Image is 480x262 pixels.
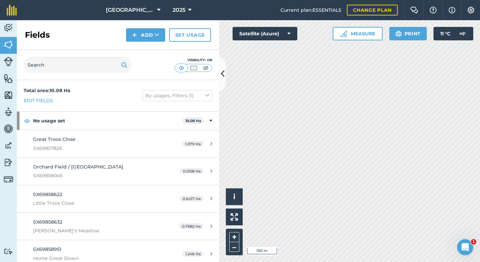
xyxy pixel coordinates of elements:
[25,30,50,40] h2: Fields
[33,112,182,130] strong: No usage set
[467,7,475,13] img: A cog icon
[33,172,160,179] span: SX69858045
[142,90,212,101] button: By usages, Filters (1)
[429,7,437,13] img: A question mark icon
[24,97,53,104] a: Edit fields
[24,57,131,73] input: Search
[182,251,204,257] span: 1.246 Ha
[182,141,204,147] span: 1.079 Ha
[229,242,239,252] button: –
[280,6,341,14] span: Current plan : ESSENTIALS
[433,27,473,40] button: 11 °C
[4,157,13,167] img: svg+xml;base64,PD94bWwgdmVyc2lvbj0iMS4wIiBlbmNvZGluZz0idXRmLTgiPz4KPCEtLSBHZW5lcmF0b3I6IEFkb2JlIE...
[180,196,204,201] span: 0.6417 Ha
[4,23,13,33] img: svg+xml;base64,PD94bWwgdmVyc2lvbj0iMS4wIiBlbmNvZGluZz0idXRmLTgiPz4KPCEtLSBHZW5lcmF0b3I6IEFkb2JlIE...
[457,239,473,255] iframe: Intercom live chat
[4,141,13,151] img: svg+xml;base64,PD94bWwgdmVyc2lvbj0iMS4wIiBlbmNvZGluZz0idXRmLTgiPz4KPCEtLSBHZW5lcmF0b3I6IEFkb2JlIE...
[33,246,61,252] span: SX69858951
[33,219,62,225] span: SX69858632
[202,65,210,71] img: svg+xml;base64,PHN2ZyB4bWxucz0iaHR0cDovL3d3dy53My5vcmcvMjAwMC9zdmciIHdpZHRoPSI1MCIgaGVpZ2h0PSI0MC...
[4,90,13,100] img: svg+xml;base64,PHN2ZyB4bWxucz0iaHR0cDovL3d3dy53My5vcmcvMjAwMC9zdmciIHdpZHRoPSI1NiIgaGVpZ2h0PSI2MC...
[126,28,165,42] button: Add
[132,31,137,39] img: svg+xml;base64,PHN2ZyB4bWxucz0iaHR0cDovL3d3dy53My5vcmcvMjAwMC9zdmciIHdpZHRoPSIxNCIgaGVpZ2h0PSIyNC...
[333,27,383,40] button: Measure
[4,107,13,117] img: svg+xml;base64,PD94bWwgdmVyc2lvbj0iMS4wIiBlbmNvZGluZz0idXRmLTgiPz4KPCEtLSBHZW5lcmF0b3I6IEFkb2JlIE...
[175,58,212,63] div: Visibility: On
[189,65,198,71] img: svg+xml;base64,PHN2ZyB4bWxucz0iaHR0cDovL3d3dy53My5vcmcvMjAwMC9zdmciIHdpZHRoPSI1MCIgaGVpZ2h0PSI0MC...
[233,192,235,201] span: i
[17,185,219,213] a: SX69858622Little Troos Close0.6417 Ha
[4,57,13,66] img: svg+xml;base64,PD94bWwgdmVyc2lvbj0iMS4wIiBlbmNvZGluZz0idXRmLTgiPz4KPCEtLSBHZW5lcmF0b3I6IEFkb2JlIE...
[24,87,70,93] strong: Total area : 10.08 Ha
[471,239,476,245] span: 1
[185,118,201,123] strong: 10.08 Ha
[4,73,13,83] img: svg+xml;base64,PHN2ZyB4bWxucz0iaHR0cDovL3d3dy53My5vcmcvMjAwMC9zdmciIHdpZHRoPSI1NiIgaGVpZ2h0PSI2MC...
[7,5,17,15] img: fieldmargin Logo
[4,40,13,50] img: svg+xml;base64,PHN2ZyB4bWxucz0iaHR0cDovL3d3dy53My5vcmcvMjAwMC9zdmciIHdpZHRoPSI1NiIgaGVpZ2h0PSI2MC...
[17,112,219,130] div: No usage set10.08 Ha
[347,5,398,15] a: Change plan
[4,124,13,134] img: svg+xml;base64,PD94bWwgdmVyc2lvbj0iMS4wIiBlbmNvZGluZz0idXRmLTgiPz4KPCEtLSBHZW5lcmF0b3I6IEFkb2JlIE...
[33,255,160,262] span: Home Great Down
[4,248,13,255] img: svg+xml;base64,PD94bWwgdmVyc2lvbj0iMS4wIiBlbmNvZGluZz0idXRmLTgiPz4KPCEtLSBHZW5lcmF0b3I6IEFkb2JlIE...
[233,27,297,40] button: Satellite (Azure)
[180,168,204,174] span: 0.5108 Ha
[440,27,450,40] span: 11 ° C
[17,158,219,185] a: Orchard Field / [GEOGRAPHIC_DATA]SX698580450.5108 Ha
[121,61,127,69] img: svg+xml;base64,PHN2ZyB4bWxucz0iaHR0cDovL3d3dy53My5vcmcvMjAwMC9zdmciIHdpZHRoPSIxOSIgaGVpZ2h0PSIyNC...
[33,191,62,197] span: SX69858622
[33,136,76,142] span: Great Troos Close
[177,65,186,71] img: svg+xml;base64,PHN2ZyB4bWxucz0iaHR0cDovL3d3dy53My5vcmcvMjAwMC9zdmciIHdpZHRoPSI1MCIgaGVpZ2h0PSI0MC...
[340,30,347,37] img: Ruler icon
[4,175,13,184] img: svg+xml;base64,PD94bWwgdmVyc2lvbj0iMS4wIiBlbmNvZGluZz0idXRmLTgiPz4KPCEtLSBHZW5lcmF0b3I6IEFkb2JlIE...
[395,30,402,38] img: svg+xml;base64,PHN2ZyB4bWxucz0iaHR0cDovL3d3dy53My5vcmcvMjAwMC9zdmciIHdpZHRoPSIxOSIgaGVpZ2h0PSIyNC...
[449,6,455,14] img: svg+xml;base64,PHN2ZyB4bWxucz0iaHR0cDovL3d3dy53My5vcmcvMjAwMC9zdmciIHdpZHRoPSIxNyIgaGVpZ2h0PSIxNy...
[389,27,427,40] button: Print
[410,7,418,13] img: Two speech bubbles overlapping with the left bubble in the forefront
[456,27,469,40] img: svg+xml;base64,PD94bWwgdmVyc2lvbj0iMS4wIiBlbmNvZGluZz0idXRmLTgiPz4KPCEtLSBHZW5lcmF0b3I6IEFkb2JlIE...
[17,213,219,240] a: SX69858632[PERSON_NAME]'s Meadow0.7682 Ha
[17,130,219,157] a: Great Troos CloseSX698578261.079 Ha
[169,28,211,42] a: Set usage
[226,188,243,205] button: i
[33,199,160,207] span: Little Troos Close
[106,6,154,14] span: [GEOGRAPHIC_DATA]
[33,164,123,170] span: Orchard Field / [GEOGRAPHIC_DATA]
[179,223,204,229] span: 0.7682 Ha
[229,232,239,242] button: +
[173,6,185,14] span: 2025
[231,213,238,221] img: Four arrows, one pointing top left, one top right, one bottom right and the last bottom left
[33,145,160,152] span: SX69857826
[24,117,30,125] img: svg+xml;base64,PHN2ZyB4bWxucz0iaHR0cDovL3d3dy53My5vcmcvMjAwMC9zdmciIHdpZHRoPSIxOCIgaGVpZ2h0PSIyNC...
[33,227,160,234] span: [PERSON_NAME]'s Meadow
